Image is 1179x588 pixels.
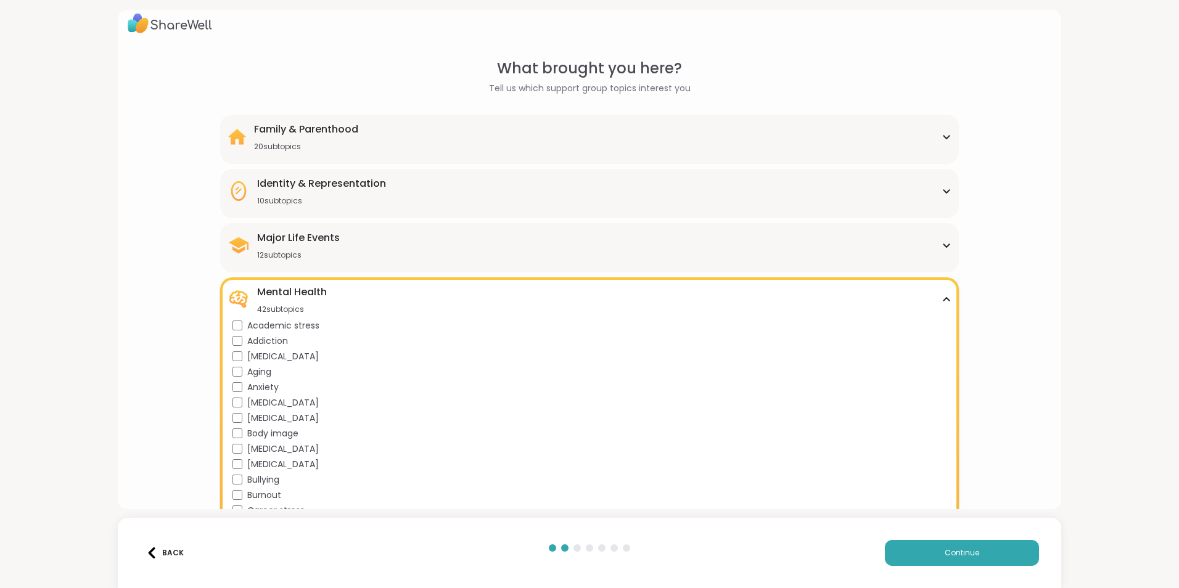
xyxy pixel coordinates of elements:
span: Addiction [247,335,288,348]
div: Back [146,547,184,558]
span: [MEDICAL_DATA] [247,412,319,425]
div: Family & Parenthood [254,122,358,137]
img: ShareWell Logo [128,9,212,38]
div: Identity & Representation [257,176,386,191]
button: Back [140,540,189,566]
span: [MEDICAL_DATA] [247,396,319,409]
span: Bullying [247,473,279,486]
div: 12 subtopics [257,250,340,260]
span: Continue [945,547,979,558]
span: [MEDICAL_DATA] [247,443,319,455]
span: What brought you here? [497,57,682,80]
span: Aging [247,365,271,378]
div: 10 subtopics [257,196,386,206]
span: [MEDICAL_DATA] [247,458,319,471]
div: Mental Health [257,285,327,300]
span: Body image [247,427,298,440]
span: Career stress [247,504,305,517]
span: Tell us which support group topics interest you [489,82,691,95]
div: Major Life Events [257,231,340,245]
span: [MEDICAL_DATA] [247,350,319,363]
button: Continue [885,540,1039,566]
div: 42 subtopics [257,304,327,314]
span: Academic stress [247,319,319,332]
span: Anxiety [247,381,279,394]
div: 20 subtopics [254,142,358,152]
span: Burnout [247,489,281,502]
